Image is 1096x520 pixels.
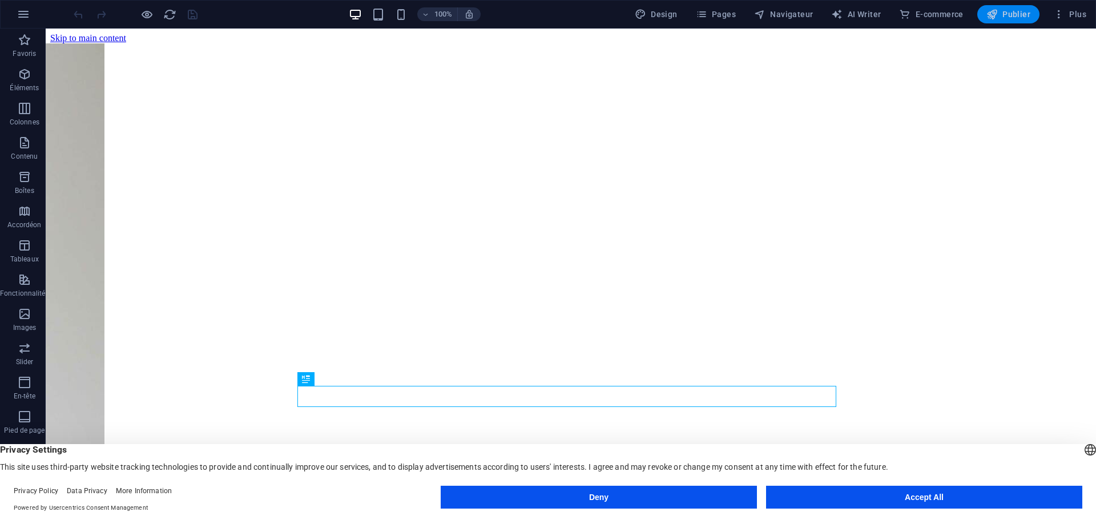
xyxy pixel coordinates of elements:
[11,152,38,161] p: Contenu
[13,49,36,58] p: Favoris
[1053,9,1086,20] span: Plus
[464,9,474,19] i: Lors du redimensionnement, ajuster automatiquement le niveau de zoom en fonction de l'appareil sé...
[899,9,963,20] span: E-commerce
[754,9,813,20] span: Navigateur
[10,255,39,264] p: Tableaux
[140,7,154,21] button: Cliquez ici pour quitter le mode Aperçu et poursuivre l'édition.
[10,83,39,92] p: Éléments
[163,7,176,21] button: reload
[630,5,682,23] div: Design (Ctrl+Alt+Y)
[630,5,682,23] button: Design
[894,5,968,23] button: E-commerce
[831,9,881,20] span: AI Writer
[14,392,35,401] p: En-tête
[986,9,1030,20] span: Publier
[163,8,176,21] i: Actualiser la page
[13,323,37,332] p: Images
[7,220,41,229] p: Accordéon
[417,7,458,21] button: 100%
[4,426,45,435] p: Pied de page
[10,118,39,127] p: Colonnes
[827,5,885,23] button: AI Writer
[16,357,34,366] p: Slider
[635,9,678,20] span: Design
[977,5,1039,23] button: Publier
[434,7,453,21] h6: 100%
[750,5,817,23] button: Navigateur
[15,186,34,195] p: Boîtes
[691,5,740,23] button: Pages
[696,9,736,20] span: Pages
[5,5,80,14] a: Skip to main content
[1049,5,1091,23] button: Plus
